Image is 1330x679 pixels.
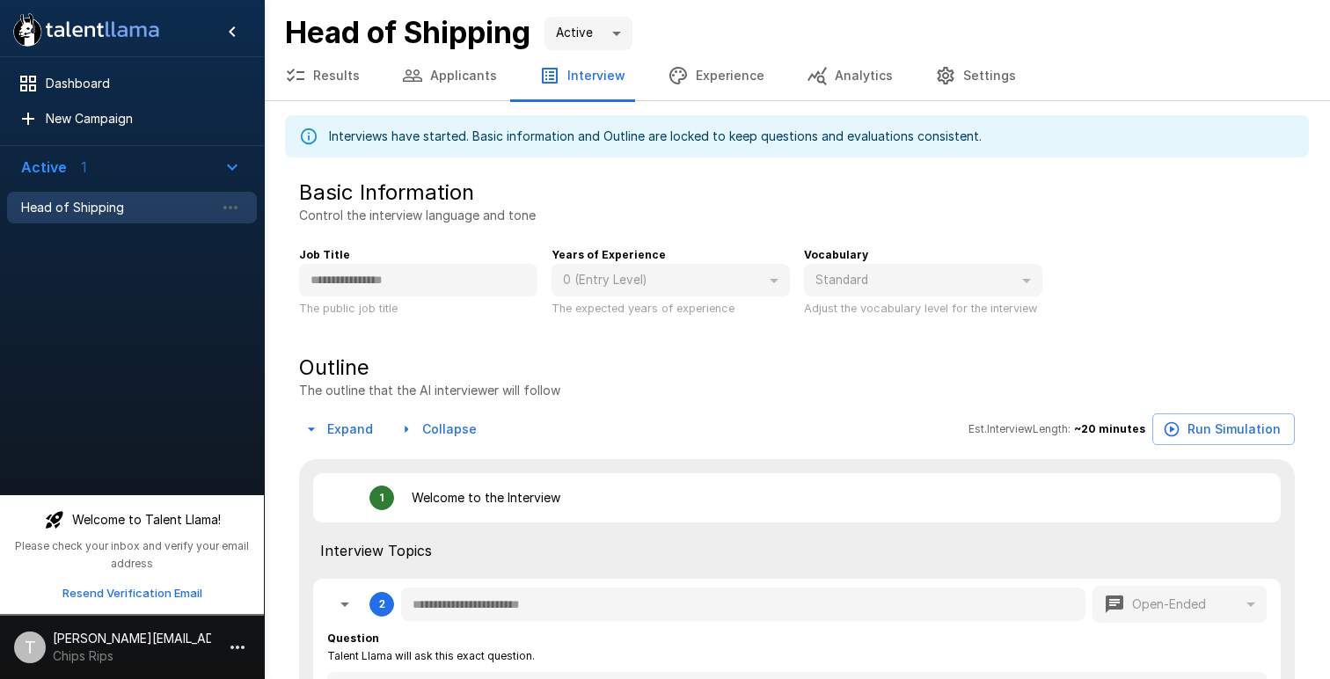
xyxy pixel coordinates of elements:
b: ~ 20 minutes [1074,422,1145,435]
b: Head of Shipping [285,14,530,50]
b: Job Title [299,248,350,261]
p: Welcome to the Interview [412,489,560,507]
div: Standard [804,264,1042,297]
h5: Basic Information [299,179,474,207]
p: The public job title [299,299,537,318]
div: Active [544,17,632,50]
button: Settings [914,51,1037,100]
p: Control the interview language and tone [299,207,536,224]
b: Question [327,632,379,645]
h5: Outline [299,354,560,382]
div: Interviews have started. Basic information and Outline are locked to keep questions and evaluatio... [329,120,982,152]
p: The expected years of experience [552,299,790,318]
b: Years of Experience [552,248,666,261]
b: Vocabulary [804,248,868,261]
span: Est. Interview Length: [968,420,1071,438]
p: Open-Ended [1132,595,1206,613]
button: Results [264,51,381,100]
p: The outline that the AI interviewer will follow [299,382,560,399]
button: Applicants [381,51,518,100]
div: 2 [379,598,385,610]
span: Interview Topics [320,540,1274,561]
div: 0 (Entry Level) [552,264,790,297]
button: Collapse [394,413,484,446]
button: Interview [518,51,647,100]
button: Experience [647,51,786,100]
p: Adjust the vocabulary level for the interview [804,299,1042,318]
button: Run Simulation [1152,413,1295,446]
button: Analytics [786,51,914,100]
span: Talent Llama will ask this exact question. [327,647,535,665]
button: Expand [299,413,380,446]
div: 1 [379,492,385,504]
